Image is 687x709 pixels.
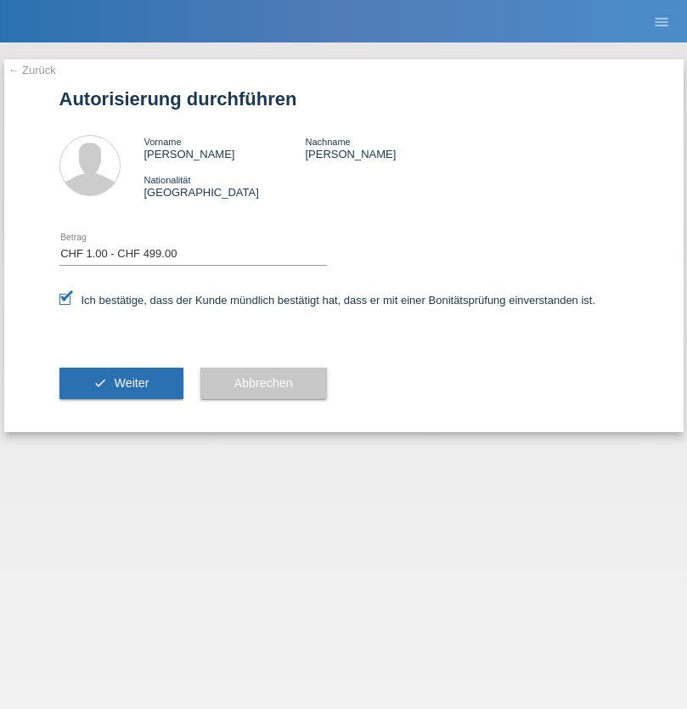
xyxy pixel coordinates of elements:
[645,16,679,26] a: menu
[59,294,596,307] label: Ich bestätige, dass der Kunde mündlich bestätigt hat, dass er mit einer Bonitätsprüfung einversta...
[144,137,182,147] span: Vorname
[144,135,306,160] div: [PERSON_NAME]
[305,137,350,147] span: Nachname
[305,135,466,160] div: [PERSON_NAME]
[144,173,306,199] div: [GEOGRAPHIC_DATA]
[114,376,149,390] span: Weiter
[93,376,107,390] i: check
[234,376,293,390] span: Abbrechen
[59,88,628,110] h1: Autorisierung durchführen
[144,175,191,185] span: Nationalität
[653,14,670,31] i: menu
[200,368,327,400] button: Abbrechen
[8,64,56,76] a: ← Zurück
[59,368,183,400] button: check Weiter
